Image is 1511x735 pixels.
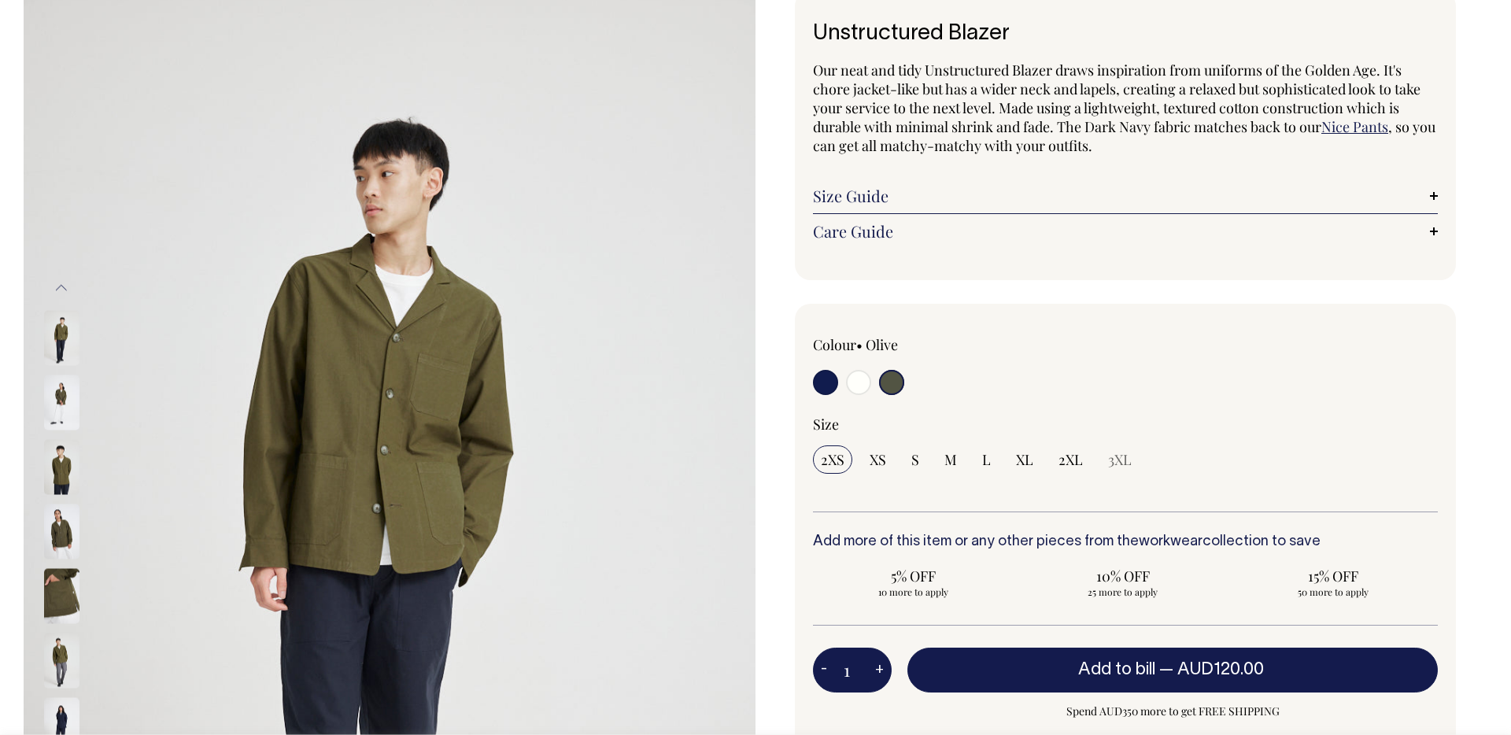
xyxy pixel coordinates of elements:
input: 10% OFF 25 more to apply [1023,562,1224,603]
img: olive [44,439,79,494]
span: 10% OFF [1031,567,1216,585]
span: 15% OFF [1240,567,1425,585]
button: - [813,655,835,686]
span: XS [870,450,886,469]
input: L [974,445,999,474]
input: S [903,445,927,474]
button: + [867,655,892,686]
img: olive [44,568,79,623]
span: 3XL [1108,450,1132,469]
a: Nice Pants [1321,117,1388,136]
span: 50 more to apply [1240,585,1425,598]
span: 25 more to apply [1031,585,1216,598]
span: Our neat and tidy Unstructured Blazer draws inspiration from uniforms of the Golden Age. It's cho... [813,61,1420,136]
span: S [911,450,919,469]
a: workwear [1139,535,1203,548]
img: olive [44,310,79,365]
span: M [944,450,957,469]
span: 10 more to apply [821,585,1006,598]
input: 2XL [1051,445,1091,474]
span: Spend AUD350 more to get FREE SHIPPING [907,702,1438,721]
input: 5% OFF 10 more to apply [813,562,1014,603]
input: 3XL [1100,445,1140,474]
label: Olive [866,335,898,354]
input: XS [862,445,894,474]
img: olive [44,375,79,430]
span: — [1159,662,1268,678]
span: • [856,335,863,354]
button: Previous [50,271,73,306]
div: Colour [813,335,1063,354]
a: Size Guide [813,187,1438,205]
span: AUD120.00 [1177,662,1264,678]
input: M [937,445,965,474]
span: 2XL [1058,450,1083,469]
a: Care Guide [813,222,1438,241]
span: Add to bill [1078,662,1155,678]
input: 15% OFF 50 more to apply [1232,562,1433,603]
img: olive [44,504,79,559]
span: 2XS [821,450,844,469]
span: , so you can get all matchy-matchy with your outfits. [813,117,1435,155]
span: L [982,450,991,469]
span: XL [1016,450,1033,469]
span: 5% OFF [821,567,1006,585]
button: Add to bill —AUD120.00 [907,648,1438,692]
h1: Unstructured Blazer [813,22,1438,46]
h6: Add more of this item or any other pieces from the collection to save [813,534,1438,550]
input: XL [1008,445,1041,474]
input: 2XS [813,445,852,474]
img: olive [44,633,79,688]
div: Size [813,415,1438,434]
